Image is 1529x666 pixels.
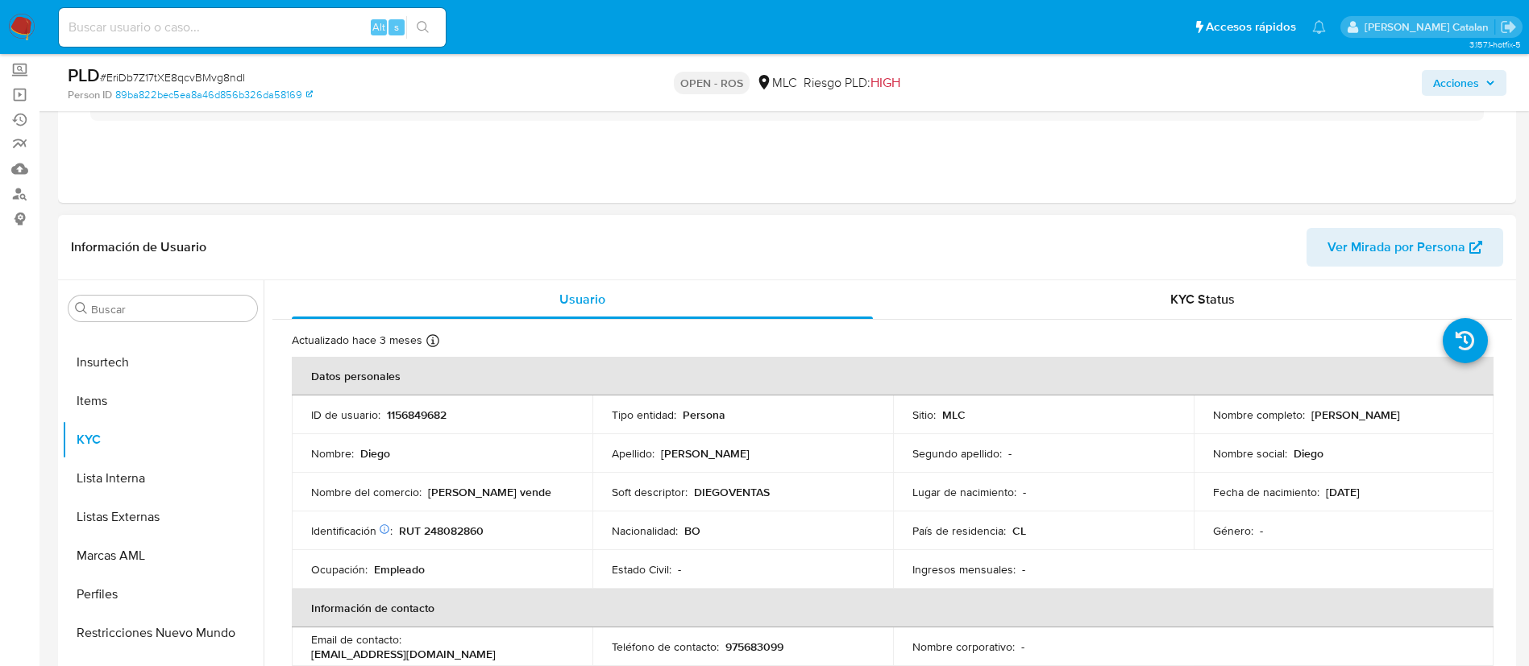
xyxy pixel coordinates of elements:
p: Diego [1294,446,1323,461]
button: Ver Mirada por Persona [1307,228,1503,267]
p: Teléfono de contacto : [612,639,719,654]
span: # EriDb7Z17tXE8qcvBMvg8ndI [100,69,245,85]
p: Actualizado hace 3 meses [292,333,422,348]
p: Nombre completo : [1213,407,1305,422]
p: Nombre social : [1213,446,1287,461]
span: Usuario [559,290,605,308]
button: search-icon [406,16,439,39]
p: Nombre del comercio : [311,485,422,499]
button: KYC [62,420,264,459]
div: MLC [756,74,797,92]
p: - [1022,562,1025,577]
b: PLD [68,62,100,88]
span: 3.157.1-hotfix-5 [1469,38,1521,51]
p: Email de contacto : [311,632,401,647]
p: Diego [360,446,390,461]
p: Género : [1213,523,1253,538]
p: Nacionalidad : [612,523,678,538]
button: Lista Interna [62,459,264,498]
span: Acciones [1433,70,1479,96]
a: Salir [1500,19,1517,35]
p: Ocupación : [311,562,368,577]
p: [PERSON_NAME] [661,446,750,461]
p: Empleado [374,562,425,577]
p: Fecha de nacimiento : [1213,485,1319,499]
button: Perfiles [62,575,264,614]
p: 975683099 [725,639,783,654]
p: - [678,562,681,577]
b: Person ID [68,88,112,102]
p: [DATE] [1326,485,1360,499]
p: - [1260,523,1263,538]
span: s [394,19,399,35]
span: Riesgo PLD: [804,74,900,92]
p: rociodaniela.benavidescatalan@mercadolibre.cl [1365,19,1494,35]
p: BO [684,523,700,538]
span: Alt [372,19,385,35]
p: RUT 248082860 [399,523,484,538]
a: Notificaciones [1312,20,1326,34]
p: Soft descriptor : [612,485,688,499]
p: Apellido : [612,446,654,461]
th: Datos personales [292,357,1494,395]
p: Sitio : [912,407,936,422]
button: Items [62,382,264,420]
input: Buscar usuario o caso... [59,17,446,38]
p: Identificación : [311,523,393,538]
h1: Información de Usuario [71,239,206,255]
a: 89ba822bec5ea8a46d856b326da58169 [115,88,313,102]
span: Accesos rápidos [1206,19,1296,35]
p: ID de usuario : [311,407,380,422]
p: Nombre : [311,446,354,461]
input: Buscar [91,302,251,316]
p: Nombre corporativo : [912,639,1015,654]
span: HIGH [870,73,900,92]
button: Buscar [75,302,88,315]
button: Marcas AML [62,536,264,575]
p: MLC [942,407,966,422]
p: OPEN - ROS [674,72,750,94]
p: [PERSON_NAME] vende [428,485,551,499]
span: KYC Status [1170,290,1235,308]
p: - [1008,446,1012,461]
button: Listas Externas [62,498,264,536]
th: Información de contacto [292,589,1494,627]
p: 1156849682 [387,407,447,422]
span: Ver Mirada por Persona [1327,228,1465,267]
button: Insurtech [62,343,264,382]
p: Estado Civil : [612,562,671,577]
p: Ingresos mensuales : [912,562,1016,577]
p: [PERSON_NAME] [1311,407,1400,422]
button: Restricciones Nuevo Mundo [62,614,264,652]
p: Persona [683,407,725,422]
p: Lugar de nacimiento : [912,485,1016,499]
p: CL [1012,523,1026,538]
p: DIEGOVENTAS [694,485,770,499]
p: País de residencia : [912,523,1006,538]
p: [EMAIL_ADDRESS][DOMAIN_NAME] [311,647,496,661]
p: - [1021,639,1024,654]
p: Segundo apellido : [912,446,1002,461]
button: Acciones [1422,70,1506,96]
p: Tipo entidad : [612,407,676,422]
p: - [1023,485,1026,499]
